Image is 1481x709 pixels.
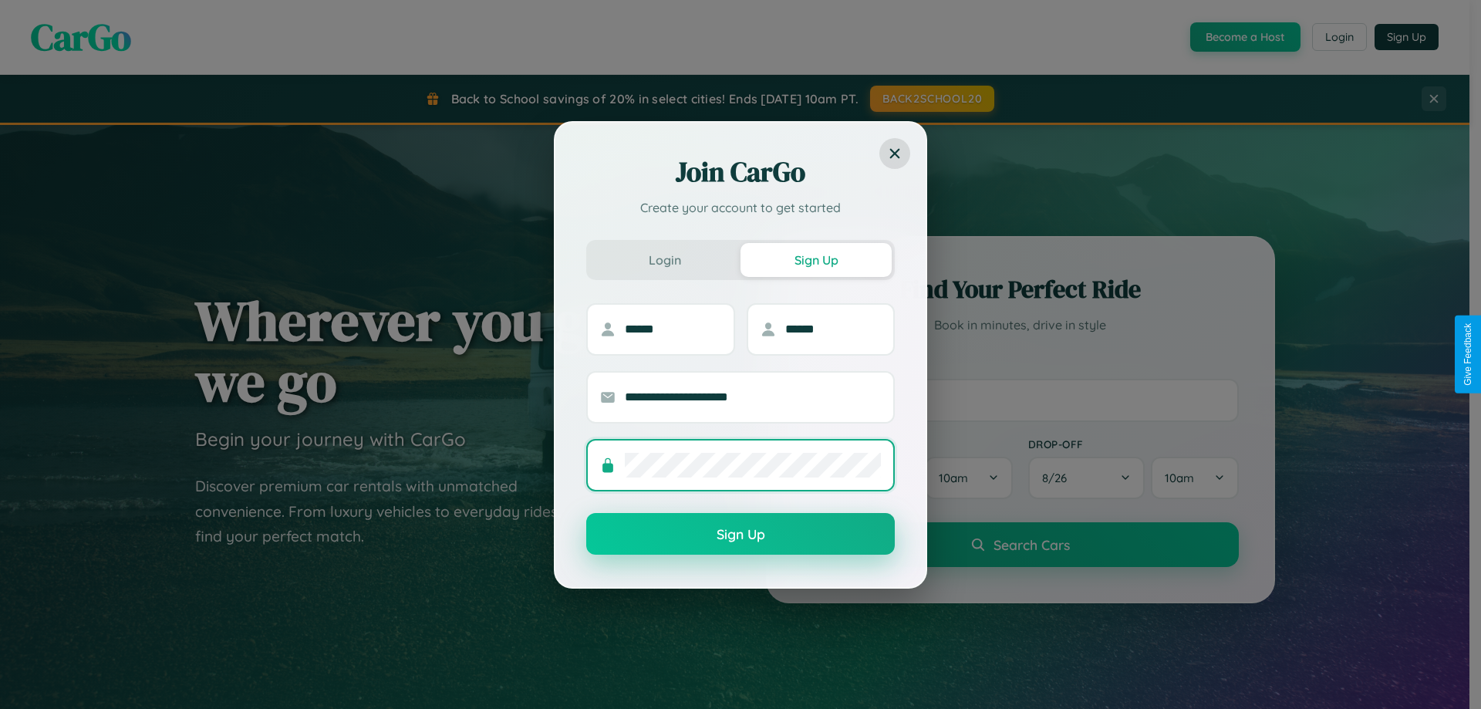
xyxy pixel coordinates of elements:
[586,198,895,217] p: Create your account to get started
[586,513,895,555] button: Sign Up
[740,243,892,277] button: Sign Up
[586,154,895,191] h2: Join CarGo
[1462,323,1473,386] div: Give Feedback
[589,243,740,277] button: Login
